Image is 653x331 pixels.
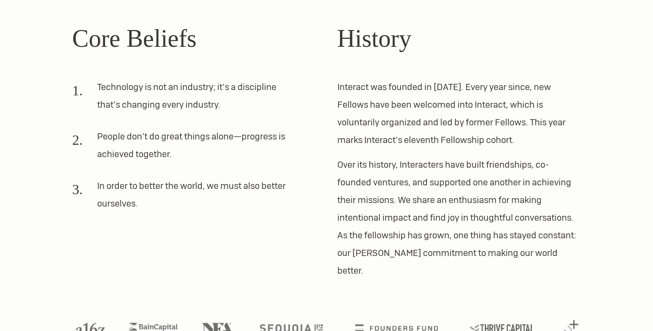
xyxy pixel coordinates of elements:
[72,20,316,57] h2: Core Beliefs
[72,78,295,120] li: Technology is not an industry; it’s a discipline that’s changing every industry.
[337,156,581,279] p: Over its history, Interacters have built friendships, co-founded ventures, and supported one anot...
[337,78,581,149] p: Interact was founded in [DATE]. Every year since, new Fellows have been welcomed into Interact, w...
[72,177,295,219] li: In order to better the world, we must also better ourselves.
[72,128,295,170] li: People don’t do great things alone—progress is achieved together.
[337,20,581,57] h2: History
